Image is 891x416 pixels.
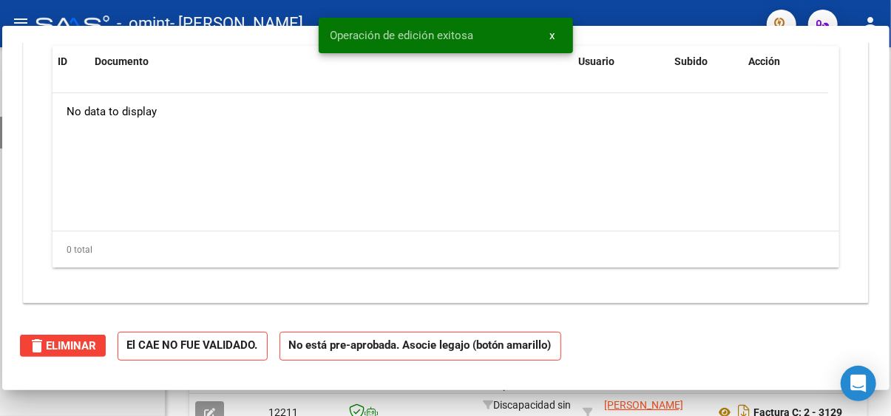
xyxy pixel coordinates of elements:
span: - [PERSON_NAME] [170,7,303,40]
span: Operación de edición exitosa [331,28,474,43]
strong: El CAE NO FUE VALIDADO. [118,332,268,361]
datatable-header-cell: Acción [743,46,817,78]
mat-icon: person [861,14,879,32]
datatable-header-cell: Documento [89,46,573,78]
mat-icon: menu [12,14,30,32]
mat-icon: delete [29,337,47,355]
span: ID [58,55,68,67]
strong: No está pre-aprobada. Asocie legajo (botón amarillo) [280,332,561,361]
span: Usuario [579,55,615,67]
datatable-header-cell: Usuario [573,46,669,78]
span: x [550,29,555,42]
span: Documento [95,55,149,67]
span: - omint [117,7,170,40]
span: Subido [675,55,708,67]
div: 0 total [52,231,839,268]
span: Acción [749,55,781,67]
div: No data to display [52,93,828,130]
button: Eliminar [20,335,106,357]
button: x [538,22,567,49]
div: Open Intercom Messenger [841,366,876,401]
datatable-header-cell: ID [52,46,89,78]
span: [PERSON_NAME] [604,399,683,411]
datatable-header-cell: Subido [669,46,743,78]
span: Eliminar [29,339,97,352]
